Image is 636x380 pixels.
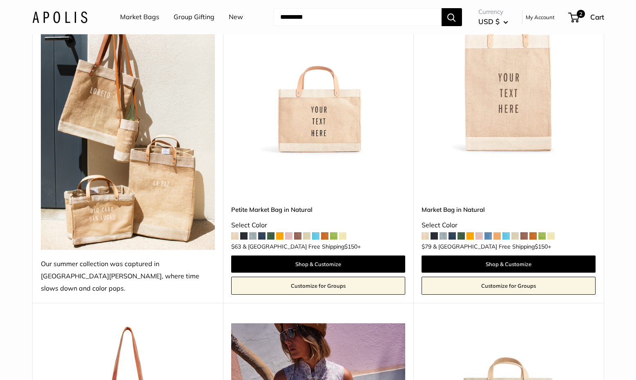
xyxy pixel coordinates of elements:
div: Select Color [231,219,405,231]
span: $63 [231,243,241,250]
a: Customize for Groups [231,277,405,295]
div: Select Color [422,219,596,231]
a: My Account [526,12,555,22]
span: USD $ [478,17,500,26]
div: Our summer collection was captured in [GEOGRAPHIC_DATA][PERSON_NAME], where time slows down and c... [41,258,215,295]
button: USD $ [478,15,508,28]
span: $150 [535,243,548,250]
span: $150 [344,243,357,250]
a: Shop & Customize [422,256,596,273]
a: Market Bags [120,11,159,23]
button: Search [442,8,462,26]
a: Shop & Customize [231,256,405,273]
img: Apolis [32,11,87,23]
a: Group Gifting [174,11,214,23]
span: & [GEOGRAPHIC_DATA] Free Shipping + [243,244,361,249]
a: New [229,11,243,23]
a: Petite Market Bag in Natural [231,205,405,214]
span: $79 [422,243,431,250]
input: Search... [274,8,442,26]
a: Market Bag in Natural [422,205,596,214]
a: Customize for Groups [422,277,596,295]
a: 2 Cart [569,11,604,24]
span: & [GEOGRAPHIC_DATA] Free Shipping + [433,244,551,249]
span: 2 [576,10,585,18]
span: Cart [590,13,604,21]
span: Currency [478,6,508,18]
